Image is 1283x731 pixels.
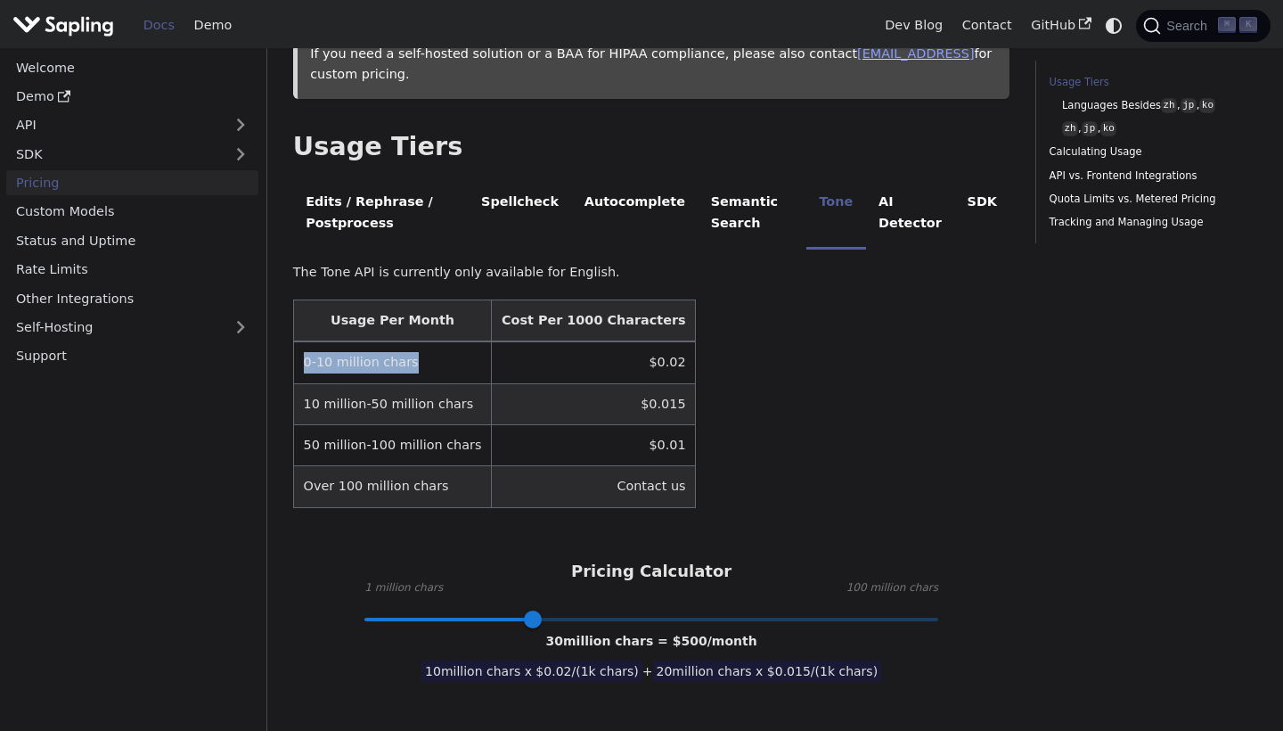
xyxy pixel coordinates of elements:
[223,112,258,138] button: Expand sidebar category 'API'
[293,383,491,424] td: 10 million-50 million chars
[6,199,258,225] a: Custom Models
[571,179,698,250] li: Autocomplete
[364,579,443,597] span: 1 million chars
[6,257,258,283] a: Rate Limits
[1050,144,1251,160] a: Calculating Usage
[293,425,491,466] td: 50 million-100 million chars
[492,383,696,424] td: $0.015
[184,12,241,39] a: Demo
[846,579,938,597] span: 100 million chars
[12,12,120,38] a: Sapling.ai
[954,179,1009,250] li: SDK
[546,634,757,648] span: 30 million chars = $ 500 /month
[12,12,114,38] img: Sapling.ai
[1161,19,1218,33] span: Search
[1199,98,1215,113] code: ko
[653,661,882,682] span: 20 million chars x $ 0.015 /(1k chars)
[1181,98,1197,113] code: jp
[6,285,258,311] a: Other Integrations
[6,315,258,341] a: Self-Hosting
[492,466,696,507] td: Contact us
[293,262,1010,283] p: The Tone API is currently only available for English.
[1239,17,1257,33] kbd: K
[492,341,696,383] td: $0.02
[293,179,469,250] li: Edits / Rephrase / Postprocess
[1161,98,1177,113] code: zh
[6,343,258,369] a: Support
[223,141,258,167] button: Expand sidebar category 'SDK'
[293,341,491,383] td: 0-10 million chars
[1062,121,1078,136] code: zh
[6,141,223,167] a: SDK
[492,425,696,466] td: $0.01
[293,300,491,342] th: Usage Per Month
[642,664,653,678] span: +
[310,44,997,86] p: If you need a self-hosted solution or a BAA for HIPAA compliance, please also contact for custom ...
[806,179,866,250] li: Tone
[1062,120,1245,137] a: zh,jp,ko
[1062,97,1245,114] a: Languages Besideszh,jp,ko
[469,179,572,250] li: Spellcheck
[134,12,184,39] a: Docs
[6,227,258,253] a: Status and Uptime
[1021,12,1100,39] a: GitHub
[571,562,731,582] h3: Pricing Calculator
[6,54,258,80] a: Welcome
[1082,121,1098,136] code: jp
[6,112,223,138] a: API
[1050,191,1251,208] a: Quota Limits vs. Metered Pricing
[293,131,1010,163] h2: Usage Tiers
[1050,74,1251,91] a: Usage Tiers
[1136,10,1270,42] button: Search (Command+K)
[1050,214,1251,231] a: Tracking and Managing Usage
[1100,121,1116,136] code: ko
[293,466,491,507] td: Over 100 million chars
[698,179,806,250] li: Semantic Search
[952,12,1022,39] a: Contact
[492,300,696,342] th: Cost Per 1000 Characters
[857,46,974,61] a: [EMAIL_ADDRESS]
[875,12,952,39] a: Dev Blog
[1218,17,1236,33] kbd: ⌘
[1101,12,1127,38] button: Switch between dark and light mode (currently system mode)
[6,170,258,196] a: Pricing
[6,84,258,110] a: Demo
[421,661,642,682] span: 10 million chars x $ 0.02 /(1k chars)
[866,179,955,250] li: AI Detector
[1050,168,1251,185] a: API vs. Frontend Integrations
